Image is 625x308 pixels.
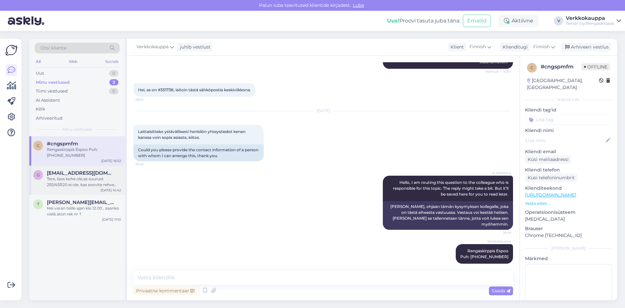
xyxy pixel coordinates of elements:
[133,144,264,161] div: Could you please provide the contact information of a person with whom I can arrange this, thank ...
[136,43,169,51] span: Verkkokauppa
[104,57,120,66] div: Socials
[525,127,612,134] p: Kliendi nimi
[101,158,121,163] div: [DATE] 16:52
[36,97,60,104] div: AI Assistent
[460,248,508,259] span: Rengaskirppis Espoo Puh: [PHONE_NUMBER]
[525,167,612,173] p: Kliendi telefon
[525,232,612,239] p: Chrome [TECHNICAL_ID]
[40,45,66,51] span: Otsi kliente
[36,106,45,112] div: Kõik
[566,16,621,26] a: VerkkokauppaTeinari Oy/Rengaskirppis
[469,43,486,51] span: Finnish
[5,44,18,56] img: Askly Logo
[581,63,610,70] span: Offline
[37,143,40,148] span: c
[387,18,399,24] b: Uus!
[554,16,563,25] div: V
[487,170,511,175] span: AI Assistent
[487,239,511,244] span: Verkkokauppa
[47,141,78,147] span: #cngspmfm
[499,15,538,27] div: Aktiivne
[393,180,509,197] span: Hello, I am routing this question to the colleague who is responsible for this topic. The reply m...
[492,288,510,294] span: Saada
[35,57,42,66] div: All
[133,286,197,295] div: Privaatne kommentaar
[47,199,115,205] span: timo.elomaa@hotmail.com
[525,115,612,125] input: Lisa tag
[135,162,160,167] span: 16:48
[525,216,612,223] p: [MEDICAL_DATA]
[135,97,160,102] span: 18:03
[525,255,612,262] p: Märkmed
[531,65,534,70] span: c
[525,200,612,206] p: Vaata edasi ...
[138,87,251,92] span: Hei, se on #351738, laitoin tästä sähköpostia keskiviikkona.
[566,21,614,26] div: Teinari Oy/Rengaskirppis
[36,70,44,77] div: Uus
[527,77,599,91] div: [GEOGRAPHIC_DATA], [GEOGRAPHIC_DATA]
[351,2,366,8] span: Luba
[561,43,611,51] div: Arhiveeri vestlus
[138,129,246,140] span: Laittaisitteko ystävällisesti henkilön yhteystiedot kenen kanssa voin sopia asiasta, kiitos.
[36,115,62,122] div: Arhiveeritud
[133,108,513,114] div: [DATE]
[525,97,612,103] div: Kliendi info
[500,44,528,51] div: Klienditugi
[525,148,612,155] p: Kliendi email
[525,107,612,113] p: Kliendi tag'id
[101,188,121,193] div: [DATE] 10:42
[533,43,550,51] span: Finnish
[525,245,612,251] div: [PERSON_NAME]
[47,147,121,158] div: Rengaskirppis Espoo Puh: [PHONE_NUMBER]
[109,88,118,95] div: 0
[541,63,581,71] div: # cngspmfm
[525,185,612,192] p: Klienditeekond
[387,17,460,25] div: Proovi tasuta juba täna:
[525,155,571,164] div: Küsi meiliaadressi
[525,225,612,232] p: Brauser
[67,57,79,66] div: Web
[177,44,211,51] div: juhib vestlust
[36,79,70,86] div: Minu vestlused
[525,192,576,198] a: [URL][DOMAIN_NAME]
[486,69,511,74] span: Nähtud ✓ 16:54
[102,217,121,222] div: [DATE] 11:10
[109,70,118,77] div: 0
[448,44,464,51] div: Klient
[47,176,121,188] div: Tere, laos kohe ole,as suurust 255/45R20 ei ole, kas soovite rehve tellida?
[36,88,68,95] div: Tiimi vestlused
[62,126,92,132] span: Minu vestlused
[566,16,614,21] div: Verkkokauppa
[487,230,511,235] span: 16:48
[37,172,40,177] span: g
[383,201,513,230] div: [PERSON_NAME], ohjaan tämän kysymyksen kollegalle, joka on tästä aiheesta vastuussa. Vastaus voi ...
[525,209,612,216] p: Operatsioonisüsteem
[463,15,491,27] button: Emailid
[47,205,121,217] div: Hei varan teille ajan klo 12.00 , saanko vielä aton rek nr ?
[525,173,577,182] div: Küsi telefoninumbrit
[487,264,511,269] span: 16:52
[525,137,604,144] input: Lisa nimi
[47,170,115,176] span: giaphongls191@gmail.com
[37,202,39,207] span: t
[109,79,118,86] div: 3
